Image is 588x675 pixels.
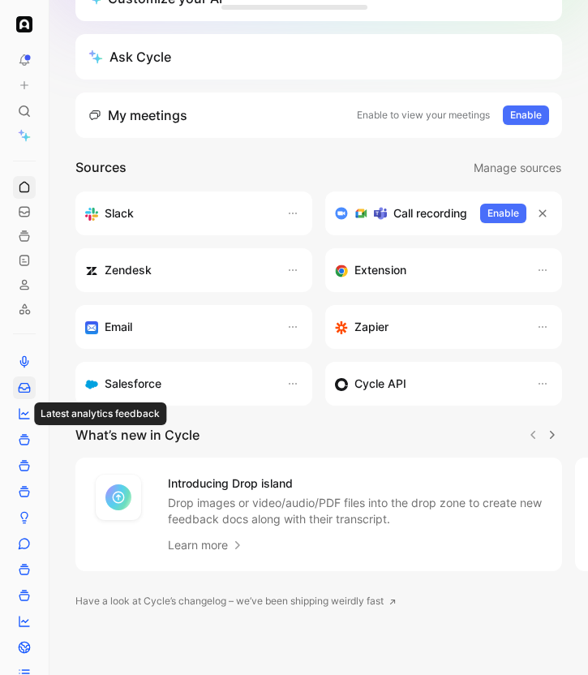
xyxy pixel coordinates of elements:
[105,374,161,393] h3: Salesforce
[168,474,543,493] h4: Introducing Drop island
[354,317,388,337] h3: Zapier
[474,158,561,178] span: Manage sources
[335,204,467,223] div: Record & transcribe meetings from Zoom, Meet & Teams.
[510,107,542,123] span: Enable
[335,260,520,280] div: Capture feedback from anywhere on the web
[13,13,36,36] button: Ada
[168,535,244,555] a: Learn more
[105,204,134,223] h3: Slack
[487,205,519,221] span: Enable
[168,495,543,527] p: Drop images or video/audio/PDF files into the drop zone to create new feedback docs along with th...
[75,34,562,80] button: Ask Cycle
[75,157,127,178] h2: Sources
[105,317,132,337] h3: Email
[85,204,270,223] div: Sync your customers, send feedback and get updates in Slack
[393,204,467,223] h3: Call recording
[105,260,152,280] h3: Zendesk
[85,317,270,337] div: Forward emails to your feedback inbox
[480,204,526,223] button: Enable
[88,105,187,125] div: My meetings
[335,374,520,393] div: Sync customers & send feedback from custom sources. Get inspired by our favorite use case
[503,105,549,125] button: Enable
[88,47,171,67] div: Ask Cycle
[16,16,32,32] img: Ada
[357,107,490,123] p: Enable to view your meetings
[354,260,406,280] h3: Extension
[473,157,562,178] button: Manage sources
[354,374,406,393] h3: Cycle API
[85,260,270,280] div: Sync customers and create docs
[335,317,520,337] div: Capture feedback from thousands of sources with Zapier (survey results, recordings, sheets, etc).
[75,425,200,445] h2: What’s new in Cycle
[75,593,397,609] a: Have a look at Cycle’s changelog – we’ve been shipping weirdly fast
